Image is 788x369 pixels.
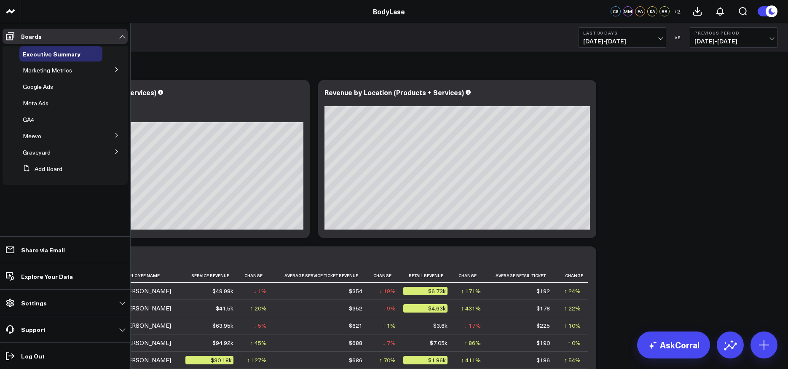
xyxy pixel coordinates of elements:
[403,304,448,313] div: $4.63k
[23,100,48,107] a: Meta Ads
[19,161,62,176] button: Add Board
[23,115,34,123] span: GA4
[21,246,65,253] p: Share via Email
[21,299,47,306] p: Settings
[23,83,53,91] span: Google Ads
[254,287,267,295] div: ↓ 1%
[694,30,773,35] b: Previous Period
[461,304,481,313] div: ↑ 431%
[185,269,241,283] th: Service Revenue
[536,356,550,364] div: $186
[250,339,267,347] div: ↑ 45%
[185,356,233,364] div: $30.18k
[21,353,45,359] p: Log Out
[254,321,267,330] div: ↓ 5%
[122,269,185,283] th: Employee Name
[23,83,53,90] a: Google Ads
[122,321,171,330] div: [PERSON_NAME]
[461,356,481,364] div: ↑ 411%
[241,269,274,283] th: Change
[21,33,42,40] p: Boards
[23,132,41,140] span: Meevo
[564,287,581,295] div: ↑ 24%
[349,304,362,313] div: $352
[433,321,448,330] div: $3.6k
[23,66,72,74] span: Marketing Metrics
[212,339,233,347] div: $94.92k
[23,50,80,58] span: Executive Summary
[579,27,666,48] button: Last 30 Days[DATE]-[DATE]
[383,339,396,347] div: ↓ 7%
[670,35,686,40] div: VS
[38,115,303,122] div: Previous: $893.64k
[23,133,41,139] a: Meevo
[690,27,777,48] button: Previous Period[DATE]-[DATE]
[122,287,171,295] div: [PERSON_NAME]
[379,287,396,295] div: ↓ 19%
[430,339,448,347] div: $7.05k
[461,287,481,295] div: ↑ 171%
[216,304,233,313] div: $41.5k
[623,6,633,16] div: MM
[122,356,171,364] div: [PERSON_NAME]
[23,148,51,156] span: Graveyard
[21,326,46,333] p: Support
[23,99,48,107] span: Meta Ads
[122,339,171,347] div: [PERSON_NAME]
[672,6,682,16] button: +2
[659,6,670,16] div: BB
[403,356,448,364] div: $1.86k
[379,356,396,364] div: ↑ 70%
[536,339,550,347] div: $190
[637,332,710,358] a: AskCorral
[583,38,662,45] span: [DATE] - [DATE]
[564,321,581,330] div: ↑ 10%
[23,116,34,123] a: GA4
[250,304,267,313] div: ↑ 20%
[23,149,51,156] a: Graveyard
[647,6,657,16] div: KA
[583,30,662,35] b: Last 30 Days
[536,321,550,330] div: $225
[557,269,588,283] th: Change
[455,269,488,283] th: Change
[464,339,481,347] div: ↑ 86%
[349,339,362,347] div: $688
[383,304,396,313] div: ↓ 9%
[370,269,403,283] th: Change
[635,6,645,16] div: EA
[247,356,267,364] div: ↑ 127%
[122,304,171,313] div: [PERSON_NAME]
[568,339,581,347] div: ↑ 0%
[23,67,72,74] a: Marketing Metrics
[488,269,557,283] th: Average Retail Ticket
[212,321,233,330] div: $63.95k
[23,51,80,57] a: Executive Summary
[694,38,773,45] span: [DATE] - [DATE]
[349,356,362,364] div: $686
[274,269,370,283] th: Average Service Ticket Revenue
[564,356,581,364] div: ↑ 54%
[564,304,581,313] div: ↑ 22%
[324,88,464,97] div: Revenue by Location (Products + Services)
[673,8,681,14] span: + 2
[3,348,128,364] a: Log Out
[21,273,73,280] p: Explore Your Data
[373,7,405,16] a: BodyLase
[536,304,550,313] div: $178
[403,269,455,283] th: Retail Revenue
[349,287,362,295] div: $354
[536,287,550,295] div: $192
[611,6,621,16] div: CS
[464,321,481,330] div: ↓ 17%
[403,287,448,295] div: $6.73k
[383,321,396,330] div: ↑ 1%
[349,321,362,330] div: $621
[212,287,233,295] div: $49.98k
